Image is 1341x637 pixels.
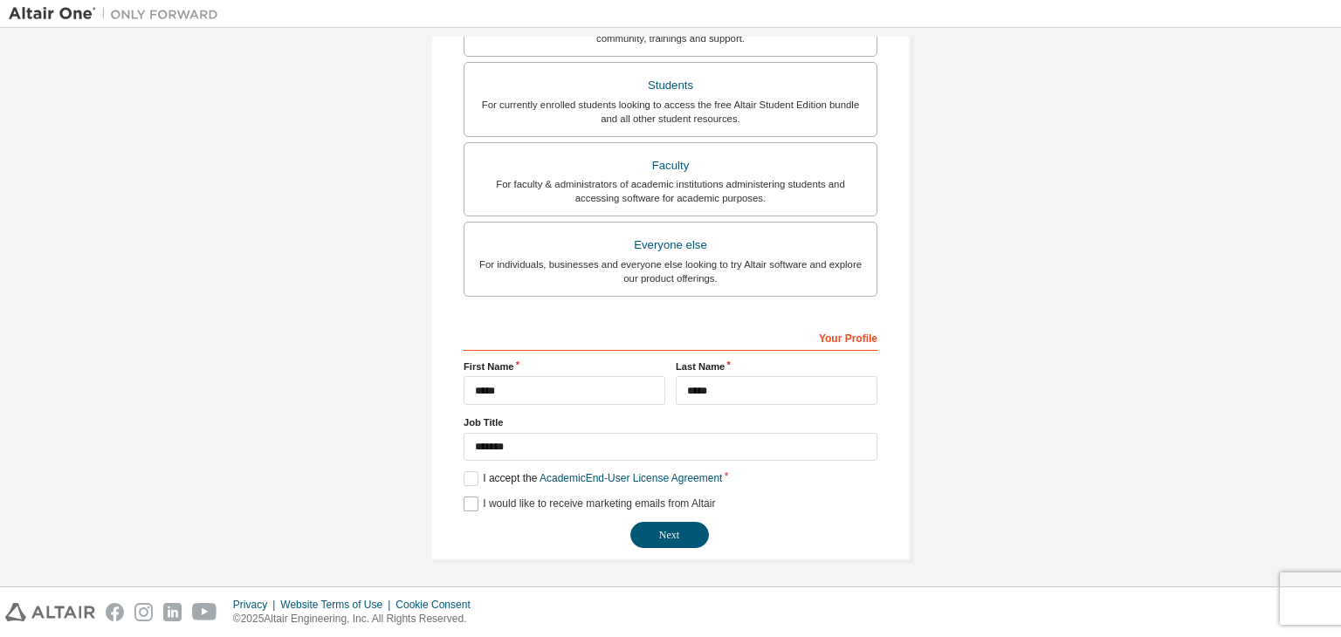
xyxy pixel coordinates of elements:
[475,177,866,205] div: For faculty & administrators of academic institutions administering students and accessing softwa...
[106,603,124,621] img: facebook.svg
[395,598,480,612] div: Cookie Consent
[630,522,709,548] button: Next
[233,612,481,627] p: © 2025 Altair Engineering, Inc. All Rights Reserved.
[464,360,665,373] label: First Name
[134,603,153,621] img: instagram.svg
[475,98,866,126] div: For currently enrolled students looking to access the free Altair Student Edition bundle and all ...
[163,603,182,621] img: linkedin.svg
[192,603,217,621] img: youtube.svg
[464,415,877,429] label: Job Title
[475,233,866,257] div: Everyone else
[464,471,722,486] label: I accept the
[280,598,395,612] div: Website Terms of Use
[464,323,877,351] div: Your Profile
[464,497,715,511] label: I would like to receive marketing emails from Altair
[676,360,877,373] label: Last Name
[9,5,227,23] img: Altair One
[475,257,866,285] div: For individuals, businesses and everyone else looking to try Altair software and explore our prod...
[5,603,95,621] img: altair_logo.svg
[233,598,280,612] div: Privacy
[475,73,866,98] div: Students
[475,154,866,178] div: Faculty
[540,472,722,484] a: Academic End-User License Agreement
